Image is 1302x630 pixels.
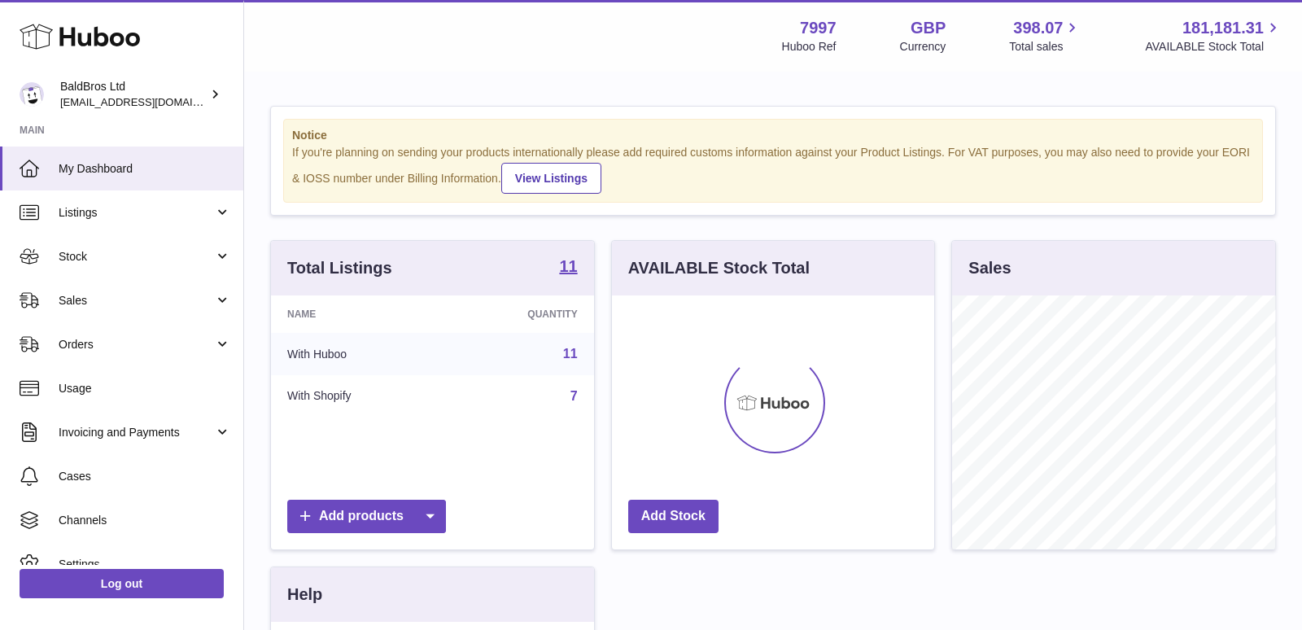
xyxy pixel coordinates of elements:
[1145,17,1282,55] a: 181,181.31 AVAILABLE Stock Total
[628,500,719,533] a: Add Stock
[60,95,239,108] span: [EMAIL_ADDRESS][DOMAIN_NAME]
[59,249,214,265] span: Stock
[445,295,594,333] th: Quantity
[800,17,837,39] strong: 7997
[501,163,601,194] a: View Listings
[1145,39,1282,55] span: AVAILABLE Stock Total
[1009,17,1081,55] a: 398.07 Total sales
[271,333,445,375] td: With Huboo
[59,381,231,396] span: Usage
[271,295,445,333] th: Name
[287,500,446,533] a: Add products
[292,128,1254,143] strong: Notice
[559,258,577,274] strong: 11
[59,425,214,440] span: Invoicing and Payments
[1013,17,1063,39] span: 398.07
[563,347,578,361] a: 11
[782,39,837,55] div: Huboo Ref
[900,39,946,55] div: Currency
[1182,17,1264,39] span: 181,181.31
[287,257,392,279] h3: Total Listings
[968,257,1011,279] h3: Sales
[292,145,1254,194] div: If you're planning on sending your products internationally please add required customs informati...
[271,375,445,418] td: With Shopify
[59,513,231,528] span: Channels
[59,293,214,308] span: Sales
[559,258,577,278] a: 11
[911,17,946,39] strong: GBP
[628,257,810,279] h3: AVAILABLE Stock Total
[59,205,214,221] span: Listings
[59,469,231,484] span: Cases
[20,82,44,107] img: baldbrothersblog@gmail.com
[287,584,322,606] h3: Help
[59,337,214,352] span: Orders
[570,389,578,403] a: 7
[59,161,231,177] span: My Dashboard
[59,557,231,572] span: Settings
[20,569,224,598] a: Log out
[1009,39,1081,55] span: Total sales
[60,79,207,110] div: BaldBros Ltd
